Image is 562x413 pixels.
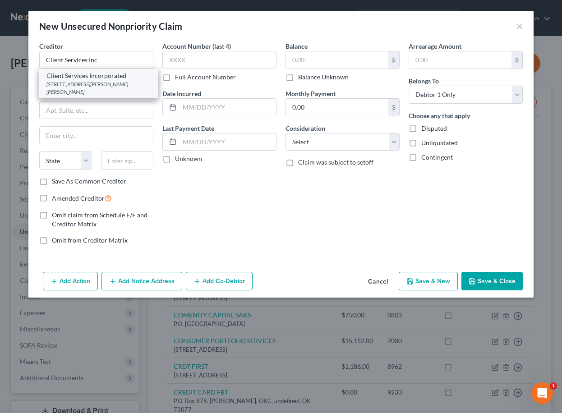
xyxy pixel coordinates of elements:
[46,71,151,80] div: Client Services Incorporated
[461,272,523,291] button: Save & Close
[409,111,470,120] label: Choose any that apply
[162,89,201,98] label: Date Incurred
[186,272,253,291] button: Add Co-Debtor
[180,99,276,116] input: MM/DD/YYYY
[52,177,126,186] label: Save As Common Creditor
[39,20,182,32] div: New Unsecured Nonpriority Claim
[388,51,399,69] div: $
[52,211,147,228] span: Omit claim from Schedule E/F and Creditor Matrix
[162,124,214,133] label: Last Payment Date
[162,51,276,69] input: XXXX
[101,272,182,291] button: Add Notice Address
[421,153,453,161] span: Contingent
[421,124,447,132] span: Disputed
[175,154,202,163] label: Unknown
[286,99,388,116] input: 0.00
[409,77,439,85] span: Belongs To
[175,73,236,82] label: Full Account Number
[550,382,557,390] span: 1
[52,194,105,202] span: Amended Creditor
[39,51,153,69] input: Search creditor by name...
[43,272,98,291] button: Add Action
[531,382,553,404] iframe: Intercom live chat
[286,89,336,98] label: Monthly Payment
[399,272,458,291] button: Save & New
[162,41,231,51] label: Account Number (last 4)
[298,73,349,82] label: Balance Unknown
[101,151,154,170] input: Enter zip...
[52,236,128,244] span: Omit from Creditor Matrix
[516,21,523,32] button: ×
[511,51,522,69] div: $
[39,42,63,50] span: Creditor
[286,41,308,51] label: Balance
[409,51,511,69] input: 0.00
[46,80,151,96] div: [STREET_ADDRESS][PERSON_NAME][PERSON_NAME]
[421,139,458,147] span: Unliquidated
[286,124,325,133] label: Consideration
[361,273,395,291] button: Cancel
[40,127,153,144] input: Enter city...
[409,41,461,51] label: Arrearage Amount
[388,99,399,116] div: $
[286,51,388,69] input: 0.00
[180,133,276,151] input: MM/DD/YYYY
[40,102,153,119] input: Apt, Suite, etc...
[298,158,373,166] span: Claim was subject to setoff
